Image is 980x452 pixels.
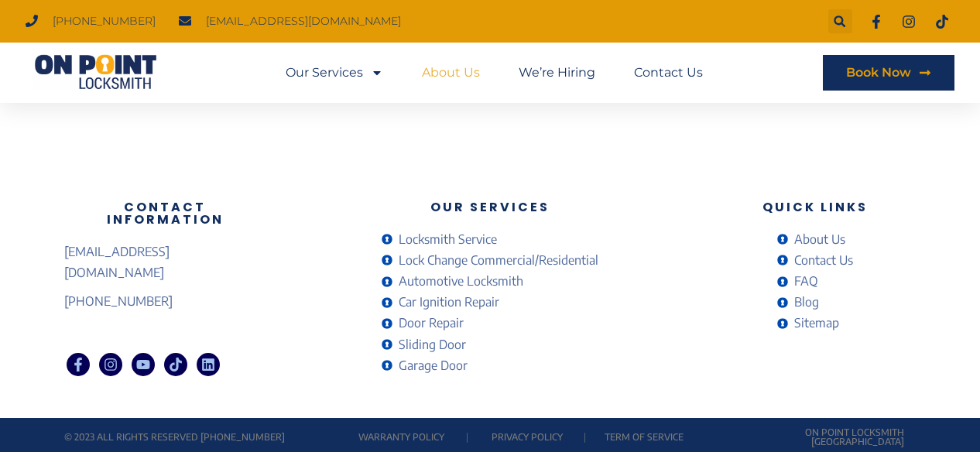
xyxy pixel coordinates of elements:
[714,201,916,214] h3: Quick Links
[828,9,852,33] div: Search
[395,292,499,313] span: Car Ignition Repair
[790,313,839,334] span: Sitemap
[846,67,911,79] span: Book Now
[777,271,854,292] a: FAQ
[64,433,341,442] p: © 2023 All rights reserved [PHONE_NUMBER]
[790,292,819,313] span: Blog
[64,291,173,312] span: [PHONE_NUMBER]
[519,55,595,91] a: We’re Hiring
[382,229,599,250] a: Locksmith Service
[382,292,599,313] a: Car Ignition Repair
[790,250,853,271] span: Contact Us
[777,250,854,271] a: Contact Us
[286,55,383,91] a: Our Services
[382,334,599,355] a: Sliding Door
[634,55,703,91] a: Contact Us
[790,229,845,250] span: About Us
[202,11,401,32] span: [EMAIL_ADDRESS][DOMAIN_NAME]
[395,355,468,376] span: Garage Door
[49,11,156,32] span: [PHONE_NUMBER]
[790,271,818,292] span: FAQ
[382,313,599,334] a: Door Repair
[64,201,266,226] h3: Contact Information
[582,433,589,442] p: |
[422,55,480,91] a: About Us
[462,433,472,442] p: |
[777,292,854,313] a: Blog
[777,229,854,250] a: About Us
[395,334,466,355] span: Sliding Door
[395,271,523,292] span: Automotive Locksmith
[395,250,598,271] span: Lock Change Commercial/Residential
[395,229,497,250] span: Locksmith Service
[286,55,703,91] nav: Menu
[281,201,699,214] h3: Our Services
[777,313,854,334] a: Sitemap
[358,431,444,443] a: Warranty Policy
[605,431,684,443] a: Term of service
[721,428,904,447] p: On Point Locksmith [GEOGRAPHIC_DATA]
[64,291,266,312] a: [PHONE_NUMBER]
[395,313,464,334] span: Door Repair
[382,250,599,271] a: Lock Change Commercial/Residential
[492,431,563,443] a: Privacy Policy
[64,241,266,283] a: [EMAIL_ADDRESS][DOMAIN_NAME]
[382,271,599,292] a: Automotive Locksmith
[823,55,954,91] a: Book Now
